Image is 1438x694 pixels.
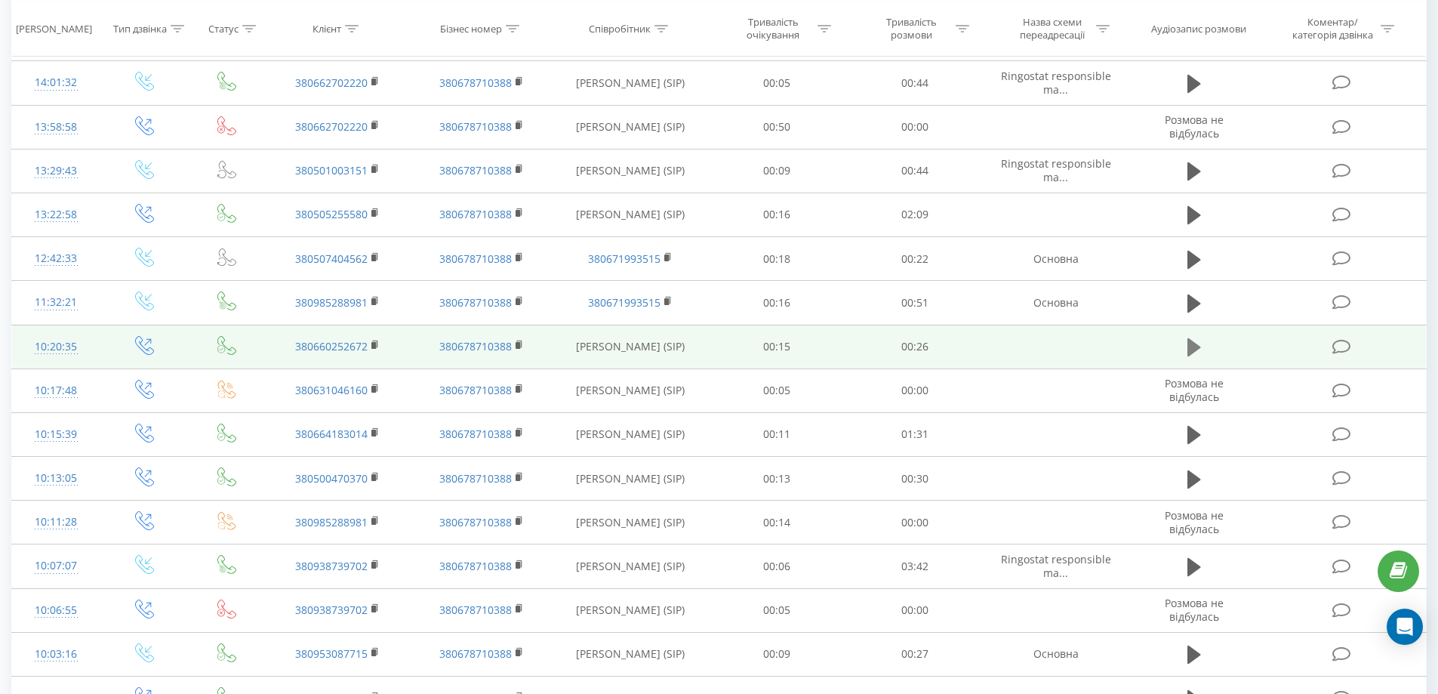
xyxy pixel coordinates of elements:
[27,244,85,273] div: 12:42:33
[846,325,984,369] td: 00:26
[439,295,512,310] a: 380678710388
[846,412,984,456] td: 01:31
[1151,22,1246,35] div: Аудіозапис розмови
[588,251,660,266] a: 380671993515
[295,76,368,90] a: 380662702220
[295,119,368,134] a: 380662702220
[984,237,1127,281] td: Основна
[708,61,846,105] td: 00:05
[439,207,512,221] a: 380678710388
[1165,113,1224,140] span: Розмова не відбулась
[1165,596,1224,624] span: Розмова не відбулась
[295,471,368,486] a: 380500470370
[1289,16,1377,42] div: Коментар/категорія дзвінка
[440,22,502,35] div: Бізнес номер
[27,200,85,230] div: 13:22:58
[708,105,846,149] td: 00:50
[208,22,239,35] div: Статус
[708,193,846,236] td: 00:16
[439,471,512,486] a: 380678710388
[553,193,708,236] td: [PERSON_NAME] (SIP)
[439,251,512,266] a: 380678710388
[846,61,984,105] td: 00:44
[439,427,512,441] a: 380678710388
[553,105,708,149] td: [PERSON_NAME] (SIP)
[1387,609,1423,645] div: Open Intercom Messenger
[295,295,368,310] a: 380985288981
[439,383,512,397] a: 380678710388
[27,332,85,362] div: 10:20:35
[984,632,1127,676] td: Основна
[708,588,846,632] td: 00:05
[439,646,512,661] a: 380678710388
[708,544,846,588] td: 00:06
[553,457,708,501] td: [PERSON_NAME] (SIP)
[553,412,708,456] td: [PERSON_NAME] (SIP)
[295,603,368,617] a: 380938739702
[846,237,984,281] td: 00:22
[295,251,368,266] a: 380507404562
[113,22,167,35] div: Тип дзвінка
[295,383,368,397] a: 380631046160
[27,507,85,537] div: 10:11:28
[1001,156,1111,184] span: Ringostat responsible ma...
[553,369,708,412] td: [PERSON_NAME] (SIP)
[553,149,708,193] td: [PERSON_NAME] (SIP)
[439,339,512,353] a: 380678710388
[295,646,368,661] a: 380953087715
[1012,16,1092,42] div: Назва схеми переадресації
[588,295,660,310] a: 380671993515
[295,427,368,441] a: 380664183014
[27,68,85,97] div: 14:01:32
[439,76,512,90] a: 380678710388
[1001,552,1111,580] span: Ringostat responsible ma...
[846,281,984,325] td: 00:51
[589,22,651,35] div: Співробітник
[1165,376,1224,404] span: Розмова не відбулась
[295,207,368,221] a: 380505255580
[27,640,85,669] div: 10:03:16
[553,325,708,369] td: [PERSON_NAME] (SIP)
[295,559,368,573] a: 380938739702
[708,457,846,501] td: 00:13
[439,515,512,529] a: 380678710388
[27,156,85,186] div: 13:29:43
[708,412,846,456] td: 00:11
[708,369,846,412] td: 00:05
[27,464,85,493] div: 10:13:05
[313,22,341,35] div: Клієнт
[295,339,368,353] a: 380660252672
[27,376,85,406] div: 10:17:48
[846,369,984,412] td: 00:00
[439,163,512,177] a: 380678710388
[846,588,984,632] td: 00:00
[553,501,708,544] td: [PERSON_NAME] (SIP)
[846,544,984,588] td: 03:42
[708,149,846,193] td: 00:09
[846,105,984,149] td: 00:00
[27,596,85,625] div: 10:06:55
[553,632,708,676] td: [PERSON_NAME] (SIP)
[871,16,952,42] div: Тривалість розмови
[553,588,708,632] td: [PERSON_NAME] (SIP)
[708,325,846,369] td: 00:15
[846,149,984,193] td: 00:44
[846,501,984,544] td: 00:00
[846,632,984,676] td: 00:27
[733,16,814,42] div: Тривалість очікування
[553,61,708,105] td: [PERSON_NAME] (SIP)
[439,119,512,134] a: 380678710388
[16,22,92,35] div: [PERSON_NAME]
[439,603,512,617] a: 380678710388
[708,281,846,325] td: 00:16
[27,551,85,581] div: 10:07:07
[27,420,85,449] div: 10:15:39
[846,193,984,236] td: 02:09
[27,288,85,317] div: 11:32:21
[708,237,846,281] td: 00:18
[439,559,512,573] a: 380678710388
[1001,69,1111,97] span: Ringostat responsible ma...
[708,501,846,544] td: 00:14
[846,457,984,501] td: 00:30
[708,632,846,676] td: 00:09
